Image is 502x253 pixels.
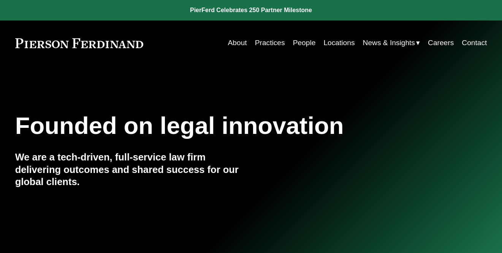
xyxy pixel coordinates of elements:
a: folder dropdown [363,36,420,50]
a: Contact [462,36,487,50]
h1: Founded on legal innovation [15,112,409,140]
h4: We are a tech-driven, full-service law firm delivering outcomes and shared success for our global... [15,151,251,188]
a: Practices [255,36,285,50]
a: Careers [428,36,454,50]
a: Locations [323,36,355,50]
a: About [228,36,247,50]
span: News & Insights [363,36,415,50]
a: People [293,36,316,50]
